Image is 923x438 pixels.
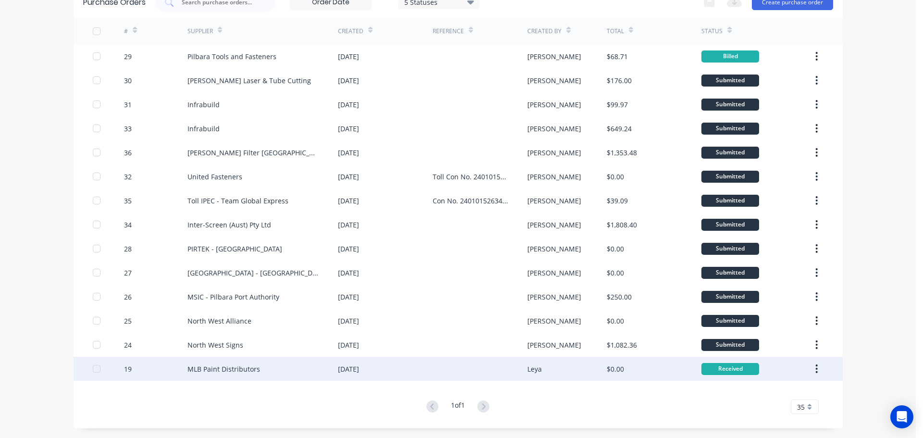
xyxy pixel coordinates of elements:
[701,50,759,63] div: Billed
[527,27,561,36] div: Created By
[701,75,759,87] div: Submitted
[338,292,359,302] div: [DATE]
[338,268,359,278] div: [DATE]
[701,291,759,303] div: Submitted
[607,148,637,158] div: $1,353.48
[607,172,624,182] div: $0.00
[607,124,632,134] div: $649.24
[124,75,132,86] div: 30
[124,364,132,374] div: 19
[338,75,359,86] div: [DATE]
[607,340,637,350] div: $1,082.36
[338,340,359,350] div: [DATE]
[187,124,220,134] div: Infrabuild
[187,292,279,302] div: MSIC - Pilbara Port Authority
[124,148,132,158] div: 36
[187,51,276,62] div: Pilbara Tools and Fasteners
[338,364,359,374] div: [DATE]
[124,316,132,326] div: 25
[527,316,581,326] div: [PERSON_NAME]
[607,268,624,278] div: $0.00
[433,27,464,36] div: Reference
[607,196,628,206] div: $39.09
[187,268,319,278] div: [GEOGRAPHIC_DATA] - [GEOGRAPHIC_DATA]
[338,124,359,134] div: [DATE]
[338,244,359,254] div: [DATE]
[187,316,251,326] div: North West Alliance
[701,147,759,159] div: Submitted
[527,148,581,158] div: [PERSON_NAME]
[124,51,132,62] div: 29
[124,340,132,350] div: 24
[701,99,759,111] div: Submitted
[187,148,319,158] div: [PERSON_NAME] Filter [GEOGRAPHIC_DATA]
[527,340,581,350] div: [PERSON_NAME]
[701,267,759,279] div: Submitted
[527,51,581,62] div: [PERSON_NAME]
[124,244,132,254] div: 28
[187,244,282,254] div: PIRTEK - [GEOGRAPHIC_DATA]
[451,400,465,414] div: 1 of 1
[338,100,359,110] div: [DATE]
[607,292,632,302] div: $250.00
[338,148,359,158] div: [DATE]
[124,220,132,230] div: 34
[124,196,132,206] div: 35
[527,196,581,206] div: [PERSON_NAME]
[527,220,581,230] div: [PERSON_NAME]
[701,27,723,36] div: Status
[701,315,759,327] div: Submitted
[701,243,759,255] div: Submitted
[187,364,260,374] div: MLB Paint Distributors
[124,268,132,278] div: 27
[338,220,359,230] div: [DATE]
[124,292,132,302] div: 26
[338,316,359,326] div: [DATE]
[527,75,581,86] div: [PERSON_NAME]
[607,75,632,86] div: $176.00
[607,220,637,230] div: $1,808.40
[527,292,581,302] div: [PERSON_NAME]
[701,363,759,375] div: Received
[187,196,288,206] div: Toll IPEC - Team Global Express
[527,172,581,182] div: [PERSON_NAME]
[607,51,628,62] div: $68.71
[607,244,624,254] div: $0.00
[701,195,759,207] div: Submitted
[797,402,805,412] span: 35
[701,123,759,135] div: Submitted
[701,171,759,183] div: Submitted
[607,27,624,36] div: Total
[607,100,628,110] div: $99.97
[527,364,542,374] div: Leya
[124,172,132,182] div: 32
[890,405,913,428] div: Open Intercom Messenger
[338,27,363,36] div: Created
[187,100,220,110] div: Infrabuild
[527,124,581,134] div: [PERSON_NAME]
[124,124,132,134] div: 33
[187,75,311,86] div: [PERSON_NAME] Laser & Tube Cutting
[187,220,271,230] div: Inter-Screen (Aust) Pty Ltd
[527,244,581,254] div: [PERSON_NAME]
[124,27,128,36] div: #
[607,364,624,374] div: $0.00
[338,51,359,62] div: [DATE]
[187,340,243,350] div: North West Signs
[433,172,508,182] div: Toll Con No. 2401015263481
[187,27,213,36] div: Supplier
[187,172,242,182] div: United Fasteners
[338,196,359,206] div: [DATE]
[701,339,759,351] div: Submitted
[607,316,624,326] div: $0.00
[124,100,132,110] div: 31
[433,196,508,206] div: Con No. 2401015263481
[701,219,759,231] div: Submitted
[527,100,581,110] div: [PERSON_NAME]
[527,268,581,278] div: [PERSON_NAME]
[338,172,359,182] div: [DATE]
